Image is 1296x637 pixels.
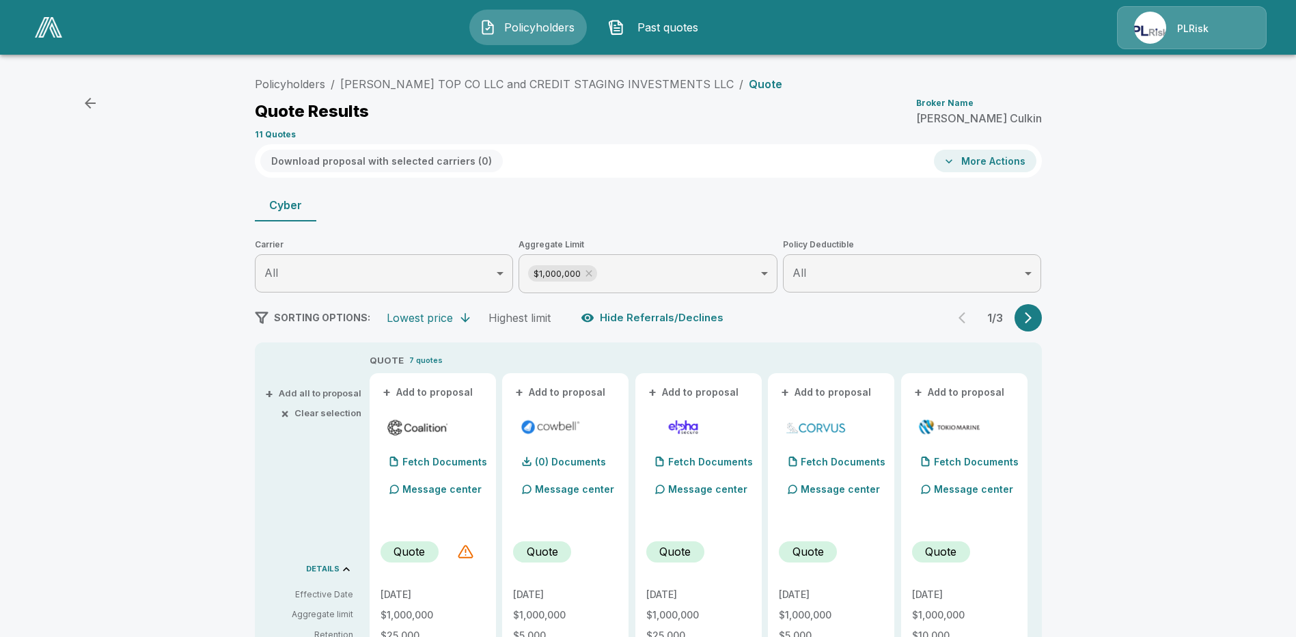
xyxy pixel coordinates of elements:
[659,543,691,560] p: Quote
[668,482,747,496] p: Message center
[749,79,782,90] p: Quote
[513,610,618,620] p: $1,000,000
[781,388,789,397] span: +
[381,385,476,400] button: +Add to proposal
[469,10,587,45] button: Policyholders IconPolicyholders
[779,610,883,620] p: $1,000,000
[598,10,715,45] button: Past quotes IconPast quotes
[527,543,558,560] p: Quote
[646,610,751,620] p: $1,000,000
[281,409,289,418] span: ×
[260,150,503,172] button: Download proposal with selected carriers (0)
[648,388,657,397] span: +
[918,417,981,437] img: tmhcccyber
[519,417,582,437] img: cowbellp250
[982,312,1009,323] p: 1 / 3
[266,588,353,601] p: Effective Date
[340,77,734,91] a: [PERSON_NAME] TOP CO LLC and CREDIT STAGING INVESTMENTS LLC
[284,409,361,418] button: ×Clear selection
[528,265,597,282] div: $1,000,000
[381,610,485,620] p: $1,000,000
[912,590,1017,599] p: [DATE]
[646,385,742,400] button: +Add to proposal
[255,76,782,92] nav: breadcrumb
[779,385,874,400] button: +Add to proposal
[912,385,1008,400] button: +Add to proposal
[916,113,1042,124] p: [PERSON_NAME] Culkin
[792,266,806,280] span: All
[779,590,883,599] p: [DATE]
[501,19,577,36] span: Policyholders
[381,590,485,599] p: [DATE]
[266,608,353,621] p: Aggregate limit
[652,417,715,437] img: elphacyberenhanced
[784,417,848,437] img: corvuscybersurplus
[274,312,370,323] span: SORTING OPTIONS:
[912,610,1017,620] p: $1,000,000
[265,389,273,398] span: +
[255,238,514,252] span: Carrier
[608,19,624,36] img: Past quotes Icon
[306,565,340,573] p: DETAILS
[394,543,425,560] p: Quote
[480,19,496,36] img: Policyholders Icon
[783,238,1042,252] span: Policy Deductible
[528,266,586,282] span: $1,000,000
[370,354,404,368] p: QUOTE
[268,389,361,398] button: +Add all to proposal
[801,482,880,496] p: Message center
[914,388,922,397] span: +
[264,266,278,280] span: All
[331,76,335,92] li: /
[630,19,705,36] span: Past quotes
[255,77,325,91] a: Policyholders
[409,355,443,366] p: 7 quotes
[402,482,482,496] p: Message center
[535,482,614,496] p: Message center
[535,457,606,467] p: (0) Documents
[519,238,777,252] span: Aggregate Limit
[934,150,1036,172] button: More Actions
[792,543,824,560] p: Quote
[578,305,729,331] button: Hide Referrals/Declines
[488,311,551,325] div: Highest limit
[513,385,609,400] button: +Add to proposal
[255,189,316,221] button: Cyber
[934,482,1013,496] p: Message center
[801,457,885,467] p: Fetch Documents
[255,103,369,120] p: Quote Results
[386,417,450,437] img: coalitioncyberadmitted
[513,590,618,599] p: [DATE]
[925,543,956,560] p: Quote
[916,99,974,107] p: Broker Name
[515,388,523,397] span: +
[35,17,62,38] img: AA Logo
[668,457,753,467] p: Fetch Documents
[387,311,453,325] div: Lowest price
[383,388,391,397] span: +
[739,76,743,92] li: /
[646,590,751,599] p: [DATE]
[255,131,296,139] p: 11 Quotes
[402,457,487,467] p: Fetch Documents
[934,457,1019,467] p: Fetch Documents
